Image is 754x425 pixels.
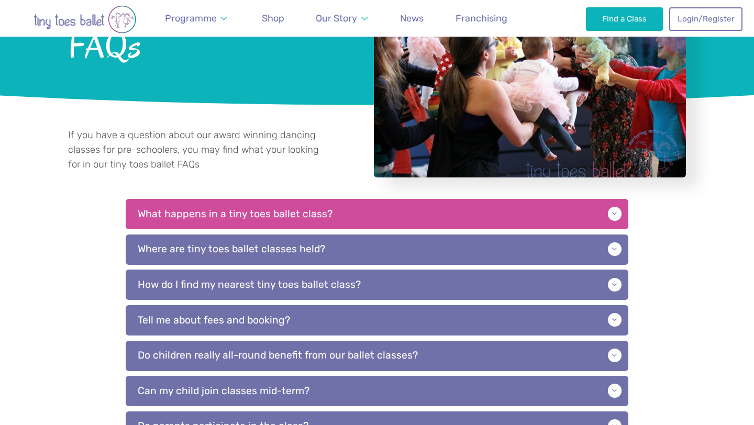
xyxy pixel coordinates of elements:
span: FAQs [68,23,346,65]
a: Find a Class [586,7,663,30]
a: Our Story [311,7,373,30]
a: Programme [160,7,232,30]
p: Do children really all-round benefit from our ballet classes? [126,341,628,371]
p: If you have a question about our award winning dancing classes for pre-schoolers, you may find wh... [68,128,328,172]
a: Login/Register [669,7,742,30]
img: tiny toes ballet [12,5,158,33]
a: Franchising [451,7,512,30]
p: What happens in a tiny toes ballet class? [126,199,628,229]
p: Tell me about fees and booking? [126,305,628,335]
p: Can my child join classes mid-term? [126,376,628,406]
p: Where are tiny toes ballet classes held? [126,234,628,265]
span: News [400,13,424,24]
span: Our Story [316,13,357,24]
span: Shop [262,13,284,24]
span: Programme [165,13,217,24]
a: Shop [257,7,289,30]
span: Franchising [456,13,507,24]
p: How do I find my nearest tiny toes ballet class? [126,270,628,300]
a: News [395,7,428,30]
